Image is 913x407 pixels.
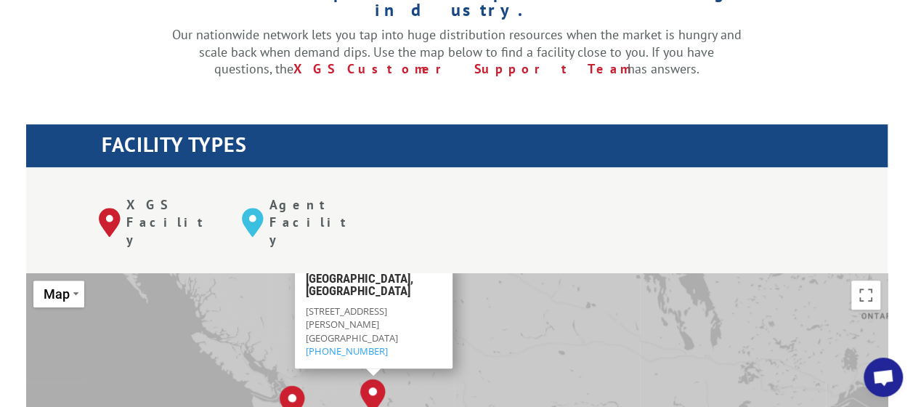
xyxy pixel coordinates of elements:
h3: [GEOGRAPHIC_DATA], [GEOGRAPHIC_DATA] [305,273,441,305]
button: Toggle fullscreen view [851,281,880,310]
span: [STREET_ADDRESS][PERSON_NAME] [305,305,386,331]
span: [GEOGRAPHIC_DATA] [305,331,397,344]
a: Open chat [864,358,903,397]
p: Agent Facility [269,196,363,248]
span: Close [436,267,446,278]
h1: FACILITY TYPES [102,134,888,162]
span: Map [44,286,70,302]
a: XGS Customer Support Team [293,60,628,77]
p: Our nationwide network lets you tap into huge distribution resources when the market is hungry an... [172,26,742,78]
button: Change map style [33,281,84,307]
a: [PHONE_NUMBER] [305,344,387,357]
p: XGS Facility [126,196,220,248]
